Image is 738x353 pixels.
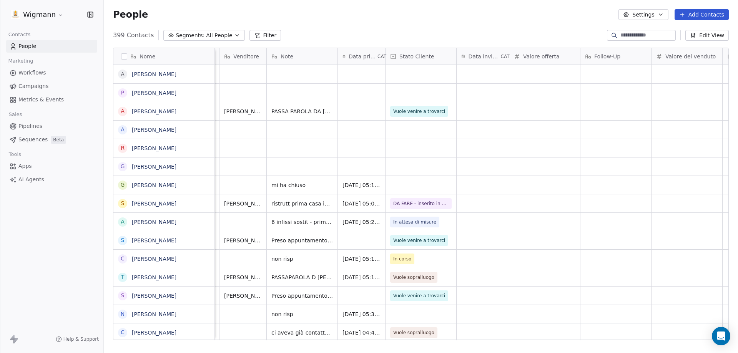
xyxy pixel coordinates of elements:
[121,181,125,189] div: G
[342,255,381,263] span: [DATE] 05:12 PM
[224,237,262,244] span: [PERSON_NAME]
[457,48,509,65] div: Data invio offertaCAT
[9,8,65,21] button: Wigmann
[113,48,214,65] div: Nome
[393,218,436,226] span: In attesa di misure
[342,181,381,189] span: [DATE] 05:16 PM
[393,273,434,281] span: Vuole sopralluogo
[393,255,411,263] span: In corso
[377,53,386,60] span: CAT
[132,71,176,77] a: [PERSON_NAME]
[267,48,337,65] div: Note
[121,70,125,78] div: A
[6,160,97,172] a: Apps
[665,53,716,60] span: Valore del venduto
[580,48,651,65] div: Follow-Up
[652,48,722,65] div: Valore del venduto
[18,82,48,90] span: Campaigns
[132,164,176,170] a: [PERSON_NAME]
[523,53,560,60] span: Valore offerta
[399,53,434,60] span: Stato Cliente
[271,329,333,336] span: ci aveva già contattai a marzo - ha la 104.. dice che è senza soldi ma deve sostituire a primo di...
[224,200,262,207] span: [PERSON_NAME]
[501,53,510,60] span: CAT
[18,162,32,170] span: Apps
[18,122,42,130] span: Pipelines
[121,144,125,152] div: R
[121,126,125,134] div: A
[342,200,381,207] span: [DATE] 05:04 PM
[224,292,262,300] span: [PERSON_NAME]
[338,48,385,65] div: Data primo contattoCAT
[6,66,97,79] a: Workflows
[113,31,154,40] span: 399 Contacts
[121,255,125,263] div: C
[132,219,176,225] a: [PERSON_NAME]
[6,80,97,93] a: Campaigns
[132,237,176,244] a: [PERSON_NAME]
[18,96,64,104] span: Metrics & Events
[113,9,148,20] span: People
[6,173,97,186] a: AI Agents
[271,181,333,189] span: mi ha chiuso
[342,310,381,318] span: [DATE] 05:31 PM
[281,53,293,60] span: Note
[121,273,125,281] div: T
[132,108,176,114] a: [PERSON_NAME]
[56,336,99,342] a: Help & Support
[386,48,456,65] div: Stato Cliente
[5,149,24,160] span: Tools
[224,273,262,281] span: [PERSON_NAME]
[5,109,25,120] span: Sales
[618,9,668,20] button: Settings
[594,53,620,60] span: Follow-Up
[271,200,333,207] span: ristrutt prima casa indipendente, casa in cui si trasferirà - ora stanno agli impianti.. 12 infis...
[23,10,56,20] span: Wigmann
[5,55,37,67] span: Marketing
[132,256,176,262] a: [PERSON_NAME]
[132,127,176,133] a: [PERSON_NAME]
[271,108,333,115] span: PASSA PAROLA DA [PERSON_NAME] - MIA CLIENTE
[113,65,215,340] div: grid
[11,10,20,19] img: 1630668995401.jpeg
[121,236,125,244] div: S
[121,310,125,318] div: N
[271,218,333,226] span: 6 infissi sostit - prima casa condominio 5 piano no vincoli -- entro l'anno per usufruire del 50%...
[233,53,259,60] span: Venditore
[5,29,34,40] span: Contacts
[121,89,124,97] div: P
[121,162,125,171] div: G
[132,182,176,188] a: [PERSON_NAME]
[121,292,125,300] div: S
[121,199,125,207] div: S
[140,53,155,60] span: Nome
[6,120,97,133] a: Pipelines
[6,40,97,53] a: People
[224,108,262,115] span: [PERSON_NAME]
[132,274,176,280] a: [PERSON_NAME]
[51,136,66,144] span: Beta
[675,9,729,20] button: Add Contacts
[393,200,449,207] span: DA FARE - inserito in cartella
[6,133,97,146] a: SequencesBeta
[206,31,232,40] span: All People
[393,329,434,336] span: Vuole sopralluogo
[468,53,499,60] span: Data invio offerta
[132,293,176,299] a: [PERSON_NAME]
[271,310,333,318] span: non risp
[132,201,176,207] a: [PERSON_NAME]
[63,336,99,342] span: Help & Support
[342,329,381,336] span: [DATE] 04:42 PM
[685,30,729,41] button: Edit View
[132,311,176,317] a: [PERSON_NAME]
[393,292,445,300] span: Vuole venire a trovarci
[712,327,730,345] div: Open Intercom Messenger
[121,107,125,115] div: A
[342,218,381,226] span: [DATE] 05:26 PM
[6,93,97,106] a: Metrics & Events
[18,69,46,77] span: Workflows
[393,237,445,244] span: Vuole venire a trovarci
[121,328,125,336] div: C
[132,90,176,96] a: [PERSON_NAME]
[271,292,333,300] span: Preso appuntamento [DATE] 23 ore 16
